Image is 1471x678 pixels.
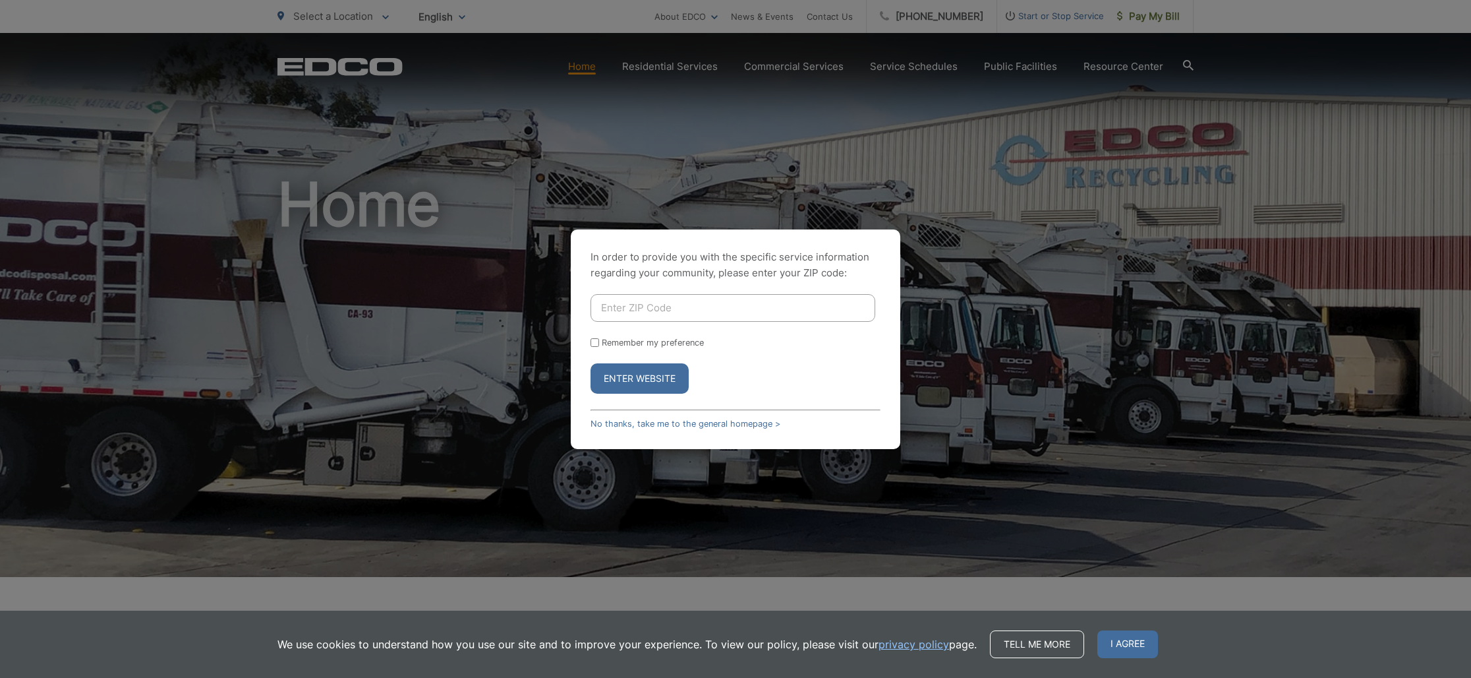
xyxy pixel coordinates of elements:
[591,249,880,281] p: In order to provide you with the specific service information regarding your community, please en...
[990,631,1084,658] a: Tell me more
[591,419,780,429] a: No thanks, take me to the general homepage >
[1097,631,1158,658] span: I agree
[591,294,875,322] input: Enter ZIP Code
[591,363,689,394] button: Enter Website
[602,338,704,348] label: Remember my preference
[879,636,949,652] a: privacy policy
[277,636,977,652] p: We use cookies to understand how you use our site and to improve your experience. To view our pol...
